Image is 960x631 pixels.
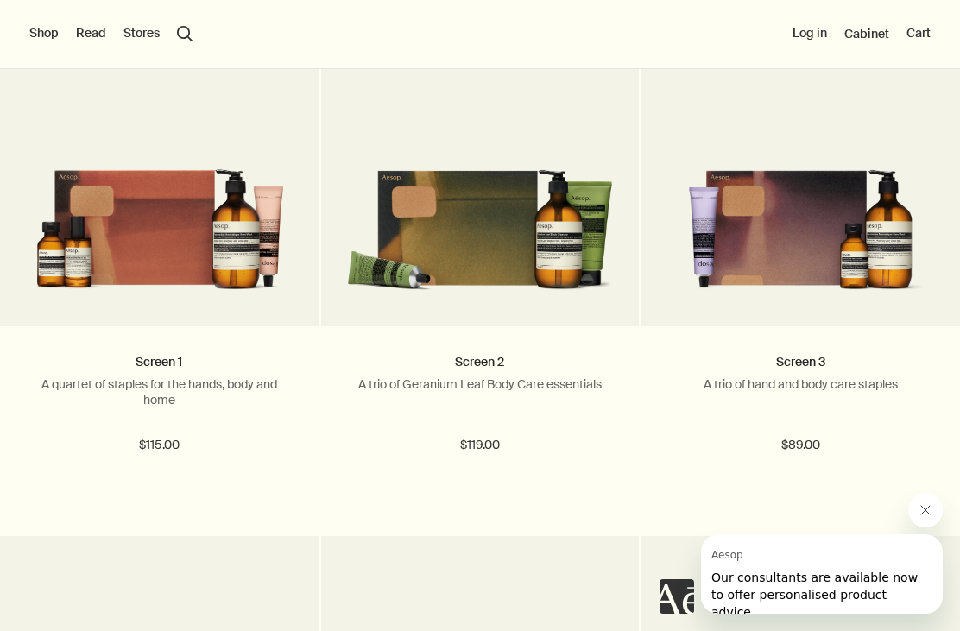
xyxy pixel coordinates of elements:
iframe: 關閉來自 Aesop 的訊息 [908,493,943,527]
a: Screen 2 [455,354,504,369]
span: $119.00 [460,435,500,456]
button: Stores [123,25,160,42]
a: Screen 1 [136,354,182,369]
p: A quartet of staples for the hands, body and home [26,376,293,407]
button: Open search [177,26,193,41]
p: A trio of hand and body care staples [667,376,934,392]
span: Our consultants are available now to offer personalised product advice. [10,36,217,85]
button: Cart [906,25,931,42]
span: $89.00 [781,435,820,456]
a: Cabinet [844,26,889,41]
a: Screen 3 [776,354,825,369]
a: Three hand and body care formulations alongside a recycled cardboard gift box. [641,9,960,327]
img: Three hand and body care formulations alongside a recycled cardboard gift box. [667,139,934,300]
span: $115.00 [139,435,180,456]
button: Log in [793,25,827,42]
iframe: 無內容 [660,579,694,614]
div: Aesop 說「Our consultants are available now to offer personalised product advice.」。開啟傳訊視窗以繼續對話。 [660,493,943,614]
a: Geranium Leaf Body Care formulations alongside a recycled cardboard gift box. [321,9,640,327]
iframe: 來自 Aesop 的訊息 [701,534,943,614]
img: Geranium Leaf Body Care formulations alongside a recycled cardboard gift box. [347,139,614,300]
button: Read [76,25,106,42]
img: orange abstract patterned box with four Aesop products in the foreground [26,139,293,300]
p: A trio of Geranium Leaf Body Care essentials [347,376,614,392]
button: Shop [29,25,59,42]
